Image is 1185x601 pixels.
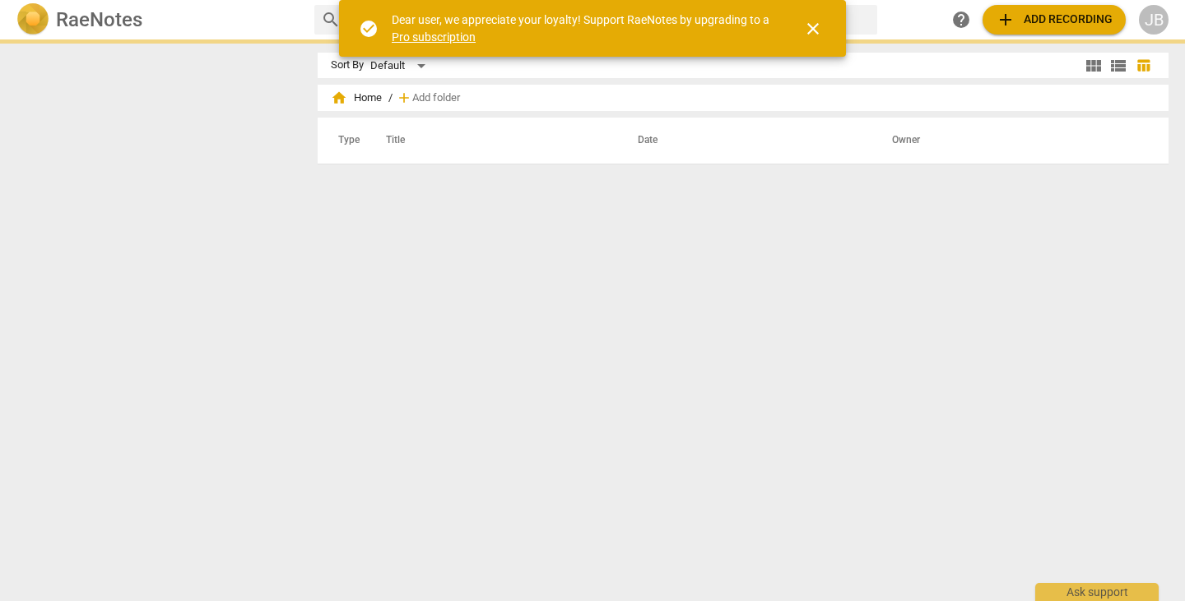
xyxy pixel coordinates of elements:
span: Add folder [412,92,460,104]
div: Ask support [1035,583,1159,601]
span: add [396,90,412,106]
th: Owner [872,118,1151,164]
span: help [951,10,971,30]
div: Sort By [331,59,364,72]
a: LogoRaeNotes [16,3,301,36]
div: Dear user, we appreciate your loyalty! Support RaeNotes by upgrading to a [392,12,774,45]
button: List view [1106,53,1131,78]
th: Title [366,118,618,164]
a: Pro subscription [392,30,476,44]
th: Type [325,118,366,164]
span: Home [331,90,382,106]
button: Upload [983,5,1126,35]
span: home [331,90,347,106]
button: Table view [1131,53,1155,78]
img: Logo [16,3,49,36]
button: Close [793,9,833,49]
th: Date [618,118,872,164]
span: search [321,10,341,30]
span: table_chart [1136,58,1151,73]
span: view_module [1084,56,1104,76]
span: Add recording [996,10,1113,30]
span: view_list [1108,56,1128,76]
div: Default [370,53,431,79]
h2: RaeNotes [56,8,142,31]
button: Tile view [1081,53,1106,78]
a: Help [946,5,976,35]
span: close [803,19,823,39]
button: JB [1139,5,1169,35]
span: check_circle [359,19,379,39]
span: add [996,10,1015,30]
span: / [388,92,393,104]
